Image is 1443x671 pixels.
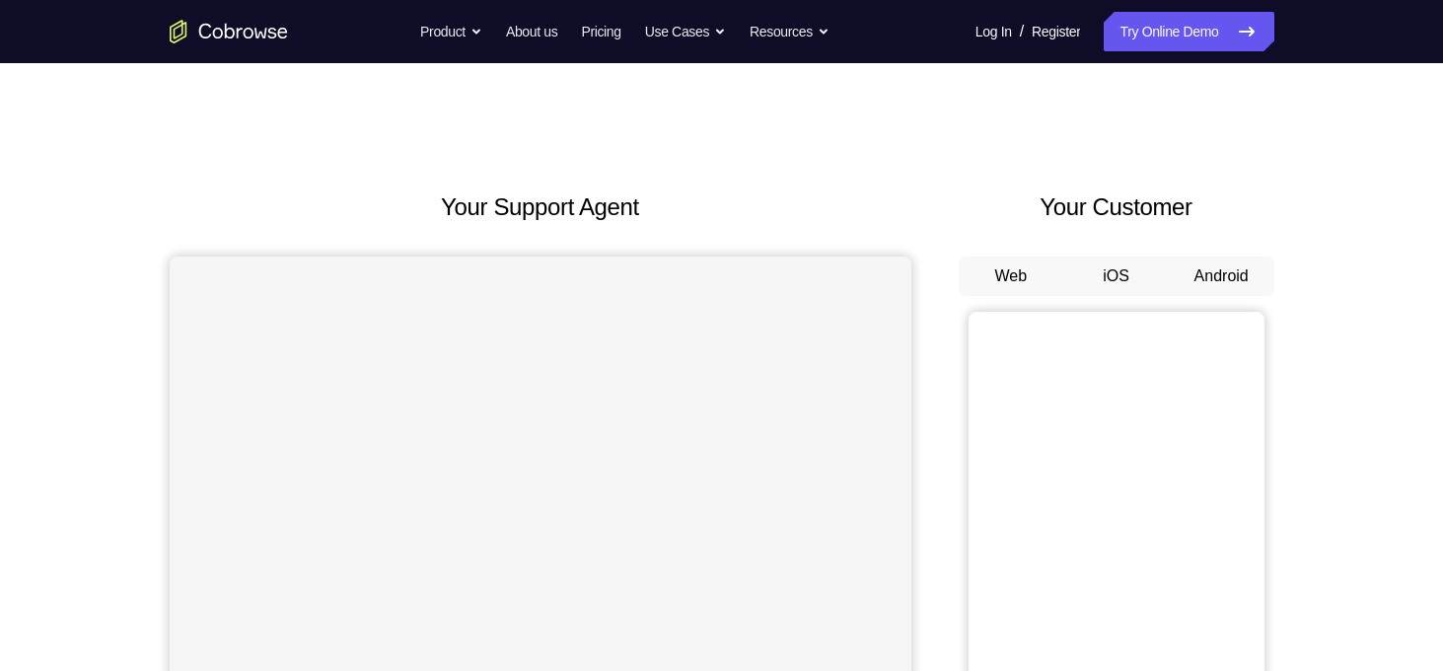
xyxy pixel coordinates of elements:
[1104,12,1273,51] a: Try Online Demo
[581,12,620,51] a: Pricing
[1169,257,1274,296] button: Android
[645,12,726,51] button: Use Cases
[170,20,288,43] a: Go to the home page
[1063,257,1169,296] button: iOS
[420,12,482,51] button: Product
[1020,20,1024,43] span: /
[506,12,557,51] a: About us
[959,189,1274,225] h2: Your Customer
[170,189,911,225] h2: Your Support Agent
[975,12,1012,51] a: Log In
[750,12,830,51] button: Resources
[1032,12,1080,51] a: Register
[959,257,1064,296] button: Web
